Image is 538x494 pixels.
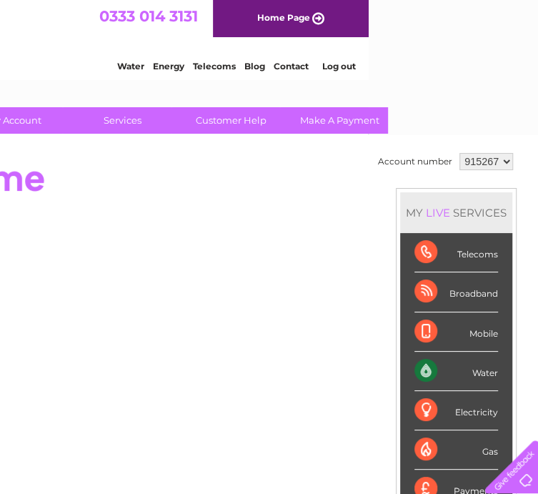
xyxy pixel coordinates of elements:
[172,107,290,134] a: Customer Help
[362,61,405,71] a: Telecoms
[491,61,524,71] a: Log out
[414,352,498,391] div: Water
[287,61,314,71] a: Water
[374,149,456,174] td: Account number
[281,107,399,134] a: Make A Payment
[414,312,498,352] div: Mobile
[414,61,434,71] a: Blog
[423,206,453,219] div: LIVE
[443,61,478,71] a: Contact
[414,430,498,470] div: Gas
[414,272,498,312] div: Broadband
[414,233,498,272] div: Telecoms
[400,192,512,233] div: MY SERVICES
[19,37,91,81] img: logo.png
[269,7,367,25] a: 0333 014 3131
[414,391,498,430] div: Electricity
[64,107,181,134] a: Services
[322,61,354,71] a: Energy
